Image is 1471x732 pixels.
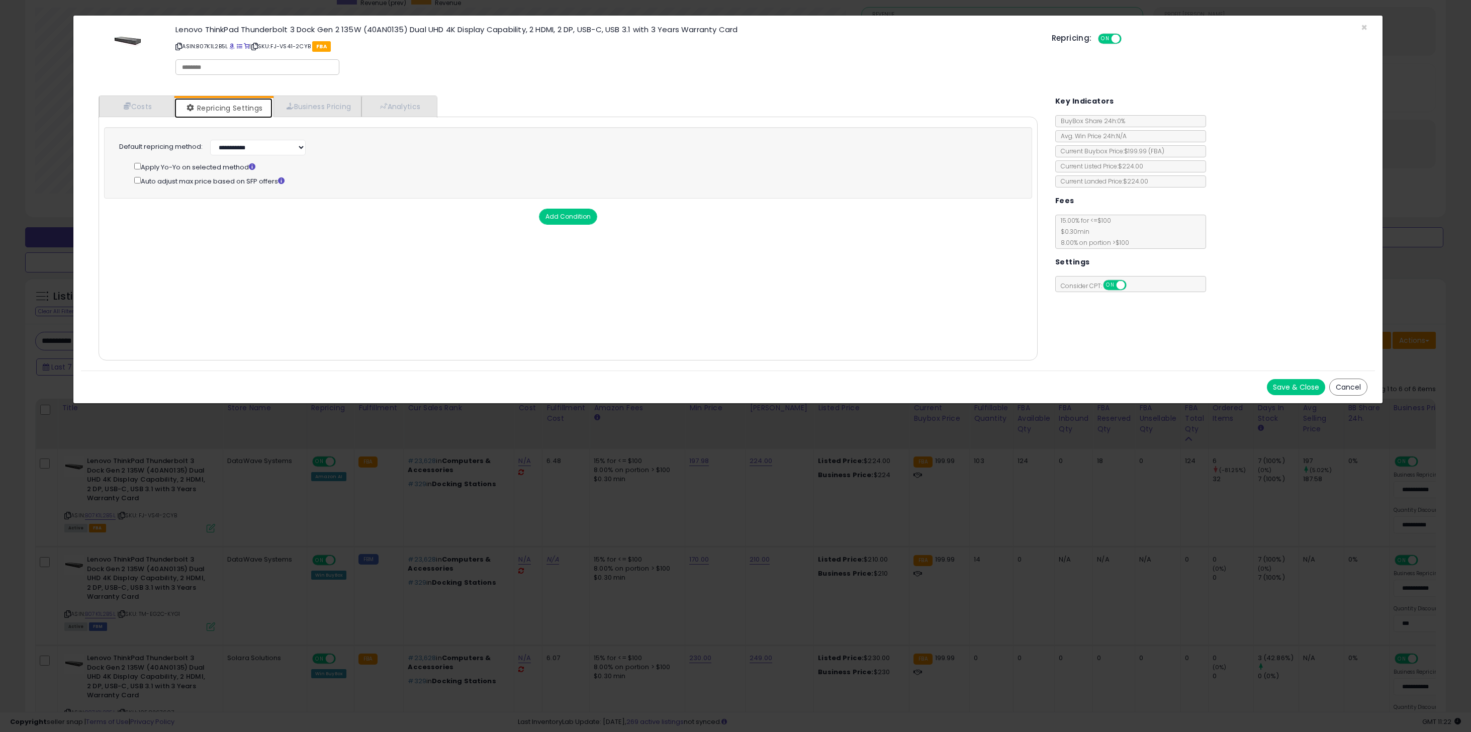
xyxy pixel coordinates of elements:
span: Current Buybox Price: [1056,147,1164,155]
label: Default repricing method: [119,142,203,152]
div: Auto adjust max price based on SFP offers [134,175,1009,187]
p: ASIN: B07K1L2B5L | SKU: FJ-VS41-2CYB [175,38,1036,54]
span: BuyBox Share 24h: 0% [1056,117,1125,125]
a: Your listing only [244,42,249,50]
div: Apply Yo-Yo on selected method [134,161,1009,172]
a: Costs [99,96,174,117]
span: ON [1099,35,1112,43]
span: ON [1104,281,1117,290]
a: Repricing Settings [174,98,273,118]
span: $199.99 [1124,147,1164,155]
h5: Key Indicators [1055,95,1114,108]
h5: Repricing: [1052,34,1092,42]
a: BuyBox page [229,42,235,50]
h5: Fees [1055,195,1074,207]
button: Add Condition [539,209,597,225]
span: Current Listed Price: $224.00 [1056,162,1143,170]
span: × [1361,20,1367,35]
a: All offer listings [237,42,242,50]
button: Cancel [1329,379,1367,396]
span: OFF [1125,281,1141,290]
h3: Lenovo ThinkPad Thunderbolt 3 Dock Gen 2 135W (40AN0135) Dual UHD 4K Display Capability, 2 HDMI, ... [175,26,1036,33]
a: Analytics [361,96,436,117]
span: FBA [312,41,331,52]
span: Avg. Win Price 24h: N/A [1056,132,1127,140]
span: OFF [1120,35,1136,43]
span: $0.30 min [1056,227,1089,236]
h5: Settings [1055,256,1089,268]
span: Consider CPT: [1056,282,1140,290]
a: Business Pricing [273,96,361,117]
img: 31ossKvdAqL._SL60_.jpg [113,26,143,56]
span: 8.00 % on portion > $100 [1056,238,1129,247]
span: Current Landed Price: $224.00 [1056,177,1148,186]
span: ( FBA ) [1148,147,1164,155]
button: Save & Close [1267,379,1325,395]
span: 15.00 % for <= $100 [1056,216,1129,247]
